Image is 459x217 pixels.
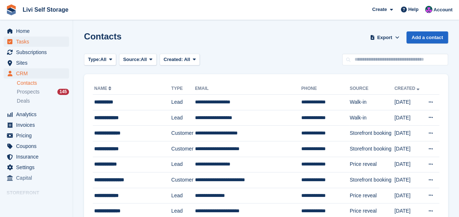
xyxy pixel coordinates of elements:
[184,57,190,62] span: All
[16,130,60,141] span: Pricing
[171,83,195,95] th: Type
[4,141,69,151] a: menu
[171,188,195,203] td: Lead
[123,56,141,63] span: Source:
[4,58,69,68] a: menu
[406,31,448,43] a: Add a contact
[171,141,195,157] td: Customer
[16,37,60,47] span: Tasks
[16,162,60,172] span: Settings
[6,4,17,15] img: stora-icon-8386f47178a22dfd0bd8f6a31ec36ba5ce8667c1dd55bd0f319d3a0aa187defe.svg
[17,80,69,87] a: Contacts
[394,86,421,91] a: Created
[4,198,69,209] a: menu
[171,157,195,172] td: Lead
[195,83,301,95] th: Email
[16,152,60,162] span: Insurance
[16,109,60,119] span: Analytics
[433,6,452,14] span: Account
[84,31,122,41] h1: Contacts
[394,172,423,188] td: [DATE]
[349,157,394,172] td: Price reveal
[60,199,69,208] a: Preview store
[4,130,69,141] a: menu
[16,198,60,209] span: Online Store
[377,34,392,41] span: Export
[7,189,73,197] span: Storefront
[141,56,147,63] span: All
[4,152,69,162] a: menu
[17,88,39,95] span: Prospects
[4,173,69,183] a: menu
[94,86,113,91] a: Name
[349,141,394,157] td: Storefront booking
[160,54,200,66] button: Created: All
[119,54,157,66] button: Source: All
[17,97,69,105] a: Deals
[16,47,60,57] span: Subscriptions
[4,120,69,130] a: menu
[372,6,387,13] span: Create
[349,188,394,203] td: Price reveal
[349,83,394,95] th: Source
[349,95,394,110] td: Walk-in
[4,26,69,36] a: menu
[394,126,423,141] td: [DATE]
[4,109,69,119] a: menu
[425,6,432,13] img: Graham Cameron
[16,68,60,79] span: CRM
[171,126,195,141] td: Customer
[84,54,116,66] button: Type: All
[301,83,350,95] th: Phone
[4,162,69,172] a: menu
[4,37,69,47] a: menu
[349,110,394,126] td: Walk-in
[57,89,69,95] div: 145
[16,173,60,183] span: Capital
[349,172,394,188] td: Storefront booking
[164,57,183,62] span: Created:
[394,141,423,157] td: [DATE]
[17,98,30,104] span: Deals
[17,88,69,96] a: Prospects 145
[394,157,423,172] td: [DATE]
[394,110,423,126] td: [DATE]
[171,95,195,110] td: Lead
[20,4,71,16] a: Livi Self Storage
[16,26,60,36] span: Home
[16,120,60,130] span: Invoices
[88,56,100,63] span: Type:
[408,6,418,13] span: Help
[368,31,401,43] button: Export
[394,188,423,203] td: [DATE]
[349,126,394,141] td: Storefront booking
[171,110,195,126] td: Lead
[4,68,69,79] a: menu
[171,172,195,188] td: Customer
[16,58,60,68] span: Sites
[4,47,69,57] a: menu
[394,95,423,110] td: [DATE]
[100,56,107,63] span: All
[16,141,60,151] span: Coupons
